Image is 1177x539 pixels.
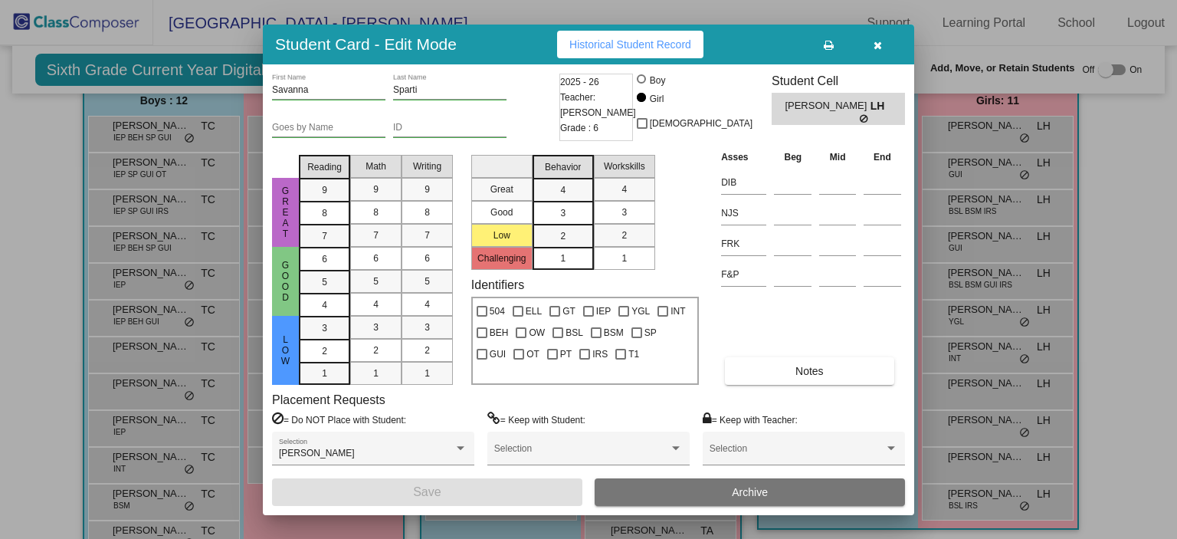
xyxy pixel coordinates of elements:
[569,38,691,51] span: Historical Student Record
[272,393,385,407] label: Placement Requests
[717,149,770,166] th: Asses
[413,485,441,498] span: Save
[526,345,539,363] span: OT
[628,345,639,363] span: T1
[526,302,542,320] span: ELL
[721,263,766,286] input: assessment
[373,366,379,380] span: 1
[621,251,627,265] span: 1
[725,357,893,385] button: Notes
[621,182,627,196] span: 4
[425,182,430,196] span: 9
[366,159,386,173] span: Math
[279,260,293,303] span: Good
[557,31,703,58] button: Historical Student Record
[870,98,892,114] span: LH
[860,149,905,166] th: End
[322,298,327,312] span: 4
[721,232,766,255] input: assessment
[560,251,566,265] span: 1
[279,448,355,458] span: [PERSON_NAME]
[644,324,657,342] span: SP
[490,324,509,342] span: BEH
[272,412,406,427] label: = Do NOT Place with Student:
[560,90,636,120] span: Teacher: [PERSON_NAME]
[425,320,430,334] span: 3
[592,345,608,363] span: IRS
[373,343,379,357] span: 2
[785,98,870,114] span: [PERSON_NAME]
[631,302,650,320] span: YGL
[425,297,430,311] span: 4
[425,343,430,357] span: 2
[560,345,572,363] span: PT
[649,92,664,106] div: Girl
[425,274,430,288] span: 5
[322,206,327,220] span: 8
[721,202,766,225] input: assessment
[815,149,860,166] th: Mid
[560,229,566,243] span: 2
[566,324,583,342] span: BSL
[621,228,627,242] span: 2
[373,274,379,288] span: 5
[373,182,379,196] span: 9
[621,205,627,219] span: 3
[490,345,506,363] span: GUI
[560,120,598,136] span: Grade : 6
[529,324,545,342] span: OW
[490,302,505,320] span: 504
[322,366,327,380] span: 1
[373,320,379,334] span: 3
[425,205,430,219] span: 8
[560,74,599,90] span: 2025 - 26
[703,412,798,427] label: = Keep with Teacher:
[770,149,815,166] th: Beg
[322,229,327,243] span: 7
[471,278,524,292] label: Identifiers
[322,321,327,335] span: 3
[545,160,581,174] span: Behavior
[322,344,327,358] span: 2
[322,275,327,289] span: 5
[373,251,379,265] span: 6
[595,478,905,506] button: Archive
[279,186,293,239] span: Great
[560,183,566,197] span: 4
[650,114,752,133] span: [DEMOGRAPHIC_DATA]
[772,74,905,88] h3: Student Cell
[373,297,379,311] span: 4
[413,159,441,173] span: Writing
[604,324,624,342] span: BSM
[649,74,666,87] div: Boy
[307,160,342,174] span: Reading
[373,205,379,219] span: 8
[562,302,575,320] span: GT
[272,478,582,506] button: Save
[279,334,293,366] span: Low
[373,228,379,242] span: 7
[487,412,585,427] label: = Keep with Student:
[795,365,824,377] span: Notes
[425,366,430,380] span: 1
[721,171,766,194] input: assessment
[322,252,327,266] span: 6
[670,302,685,320] span: INT
[560,206,566,220] span: 3
[425,251,430,265] span: 6
[604,159,645,173] span: Workskills
[275,35,457,54] h3: Student Card - Edit Mode
[732,486,768,498] span: Archive
[322,183,327,197] span: 9
[596,302,611,320] span: IEP
[425,228,430,242] span: 7
[272,123,385,133] input: goes by name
